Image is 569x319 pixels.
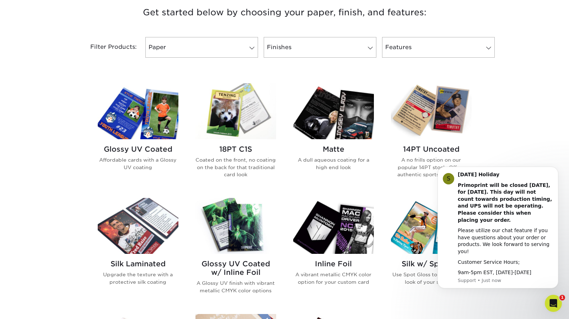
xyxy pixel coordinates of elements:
[98,260,178,268] h2: Silk Laminated
[391,198,472,305] a: Silk w/ Spot UV Trading Cards Silk w/ Spot UV Use Spot Gloss to enhance the look of your silk card
[195,83,276,139] img: 18PT C1S Trading Cards
[195,198,276,305] a: Glossy UV Coated w/ Inline Foil Trading Cards Glossy UV Coated w/ Inline Foil A Glossy UV finish ...
[293,260,374,268] h2: Inline Foil
[195,260,276,277] h2: Glossy UV Coated w/ Inline Foil
[98,198,178,254] img: Silk Laminated Trading Cards
[98,156,178,171] p: Affordable cards with a Glossy UV coating
[391,198,472,254] img: Silk w/ Spot UV Trading Cards
[195,279,276,294] p: A Glossy UV finish with vibrant metallic CMYK color options
[2,297,60,317] iframe: Google Customer Reviews
[264,37,376,58] a: Finishes
[427,163,569,300] iframe: Intercom notifications message
[71,37,143,58] div: Filter Products:
[382,37,495,58] a: Features
[391,156,472,178] p: A no frills option on our popular 14PT stock. Offers authentic sports card look.
[195,145,276,153] h2: 18PT C1S
[98,83,178,189] a: Glossy UV Coated Trading Cards Glossy UV Coated Affordable cards with a Glossy UV coating
[391,83,472,189] a: 14PT Uncoated Trading Cards 14PT Uncoated A no frills option on our popular 14PT stock. Offers au...
[293,83,374,139] img: Matte Trading Cards
[195,83,276,189] a: 18PT C1S Trading Cards 18PT C1S Coated on the front, no coating on the back for that traditional ...
[293,83,374,189] a: Matte Trading Cards Matte A dull aqueous coating for a high end look
[559,295,565,300] span: 1
[98,145,178,153] h2: Glossy UV Coated
[391,260,472,268] h2: Silk w/ Spot UV
[391,271,472,286] p: Use Spot Gloss to enhance the look of your silk card
[98,83,178,139] img: Glossy UV Coated Trading Cards
[293,156,374,171] p: A dull aqueous coating for a high end look
[293,198,374,254] img: Inline Foil Trading Cards
[293,198,374,305] a: Inline Foil Trading Cards Inline Foil A vibrant metallic CMYK color option for your custom card
[293,145,374,153] h2: Matte
[391,145,472,153] h2: 14PT Uncoated
[293,271,374,286] p: A vibrant metallic CMYK color option for your custom card
[545,295,562,312] iframe: Intercom live chat
[98,271,178,286] p: Upgrade the texture with a protective silk coating
[145,37,258,58] a: Paper
[98,198,178,305] a: Silk Laminated Trading Cards Silk Laminated Upgrade the texture with a protective silk coating
[195,198,276,254] img: Glossy UV Coated w/ Inline Foil Trading Cards
[391,83,472,139] img: 14PT Uncoated Trading Cards
[195,156,276,178] p: Coated on the front, no coating on the back for that traditional card look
